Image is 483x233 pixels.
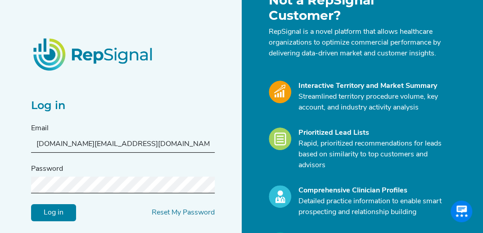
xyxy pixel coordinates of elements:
p: RepSignal is a novel platform that allows healthcare organizations to optimize commercial perform... [269,27,447,59]
label: Password [31,164,63,174]
p: Detailed practice information to enable smart prospecting and relationship building [298,196,447,218]
img: Profile_Icon.739e2aba.svg [269,185,291,208]
img: RepSignalLogo.20539ed3.png [22,27,165,81]
a: Reset My Password [152,209,215,216]
p: Rapid, prioritized recommendations for leads based on similarity to top customers and advisors [298,138,447,171]
p: Streamlined territory procedure volume, key account, and industry activity analysis [298,91,447,113]
img: Market_Icon.a700a4ad.svg [269,81,291,103]
div: Interactive Territory and Market Summary [298,81,447,91]
div: Prioritized Lead Lists [298,128,447,138]
input: Log in [31,204,76,221]
label: Email [31,123,49,134]
h2: Log in [31,99,215,112]
img: Leads_Icon.28e8c528.svg [269,128,291,150]
div: Comprehensive Clinician Profiles [298,185,447,196]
